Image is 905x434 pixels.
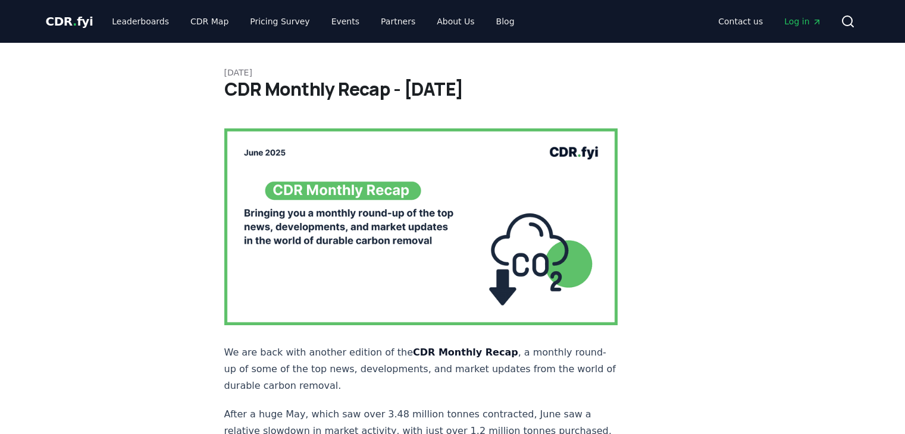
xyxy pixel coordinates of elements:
a: Partners [371,11,425,32]
strong: CDR Monthly Recap [413,347,518,358]
nav: Main [709,11,831,32]
a: Blog [487,11,524,32]
a: CDR.fyi [46,13,93,30]
a: Events [322,11,369,32]
span: Log in [784,15,821,27]
a: Contact us [709,11,772,32]
span: CDR fyi [46,14,93,29]
a: CDR Map [181,11,238,32]
a: Pricing Survey [240,11,319,32]
p: We are back with another edition of the , a monthly round-up of some of the top news, development... [224,344,618,394]
h1: CDR Monthly Recap - [DATE] [224,78,681,100]
a: About Us [427,11,484,32]
a: Leaderboards [102,11,179,32]
span: . [73,14,77,29]
nav: Main [102,11,524,32]
img: blog post image [224,128,618,325]
p: [DATE] [224,67,681,78]
a: Log in [775,11,831,32]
